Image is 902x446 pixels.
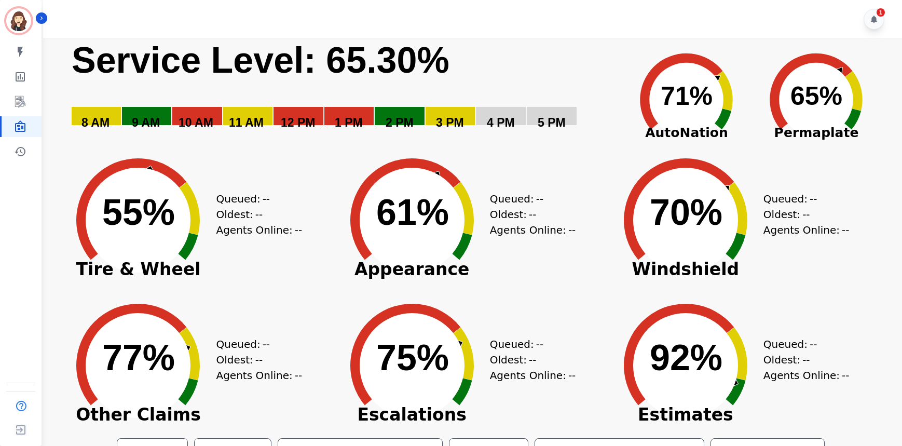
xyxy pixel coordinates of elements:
text: 65% [790,82,842,111]
span: -- [295,368,302,383]
text: 8 AM [81,116,110,129]
span: -- [295,222,302,238]
div: Oldest: [490,352,568,368]
div: Oldest: [763,352,841,368]
span: -- [568,222,576,238]
div: Queued: [490,336,568,352]
text: 75% [376,337,449,378]
text: 4 PM [487,116,515,129]
span: -- [842,222,849,238]
div: Queued: [763,336,841,352]
span: -- [255,352,263,368]
text: 5 PM [538,116,566,129]
div: Queued: [763,191,841,207]
div: Queued: [216,191,294,207]
img: Bordered avatar [6,8,31,33]
text: 9 AM [132,116,160,129]
span: -- [263,336,270,352]
text: 2 PM [386,116,414,129]
div: Oldest: [216,207,294,222]
text: 70% [650,192,722,233]
span: -- [568,368,576,383]
text: 12 PM [281,116,315,129]
span: -- [842,368,849,383]
span: Estimates [608,410,763,420]
span: Escalations [334,410,490,420]
span: -- [802,352,810,368]
span: -- [529,207,536,222]
span: -- [529,352,536,368]
div: Agents Online: [216,368,304,383]
span: Other Claims [60,410,216,420]
span: -- [536,191,543,207]
div: Queued: [216,336,294,352]
div: 1 [877,8,885,17]
text: 61% [376,192,449,233]
span: -- [810,191,817,207]
span: -- [802,207,810,222]
svg: Service Level: 0% [71,38,619,145]
div: Agents Online: [490,368,578,383]
span: Permaplate [751,123,881,143]
span: -- [263,191,270,207]
text: 3 PM [436,116,464,129]
span: Tire & Wheel [60,264,216,275]
span: AutoNation [622,123,751,143]
text: 92% [650,337,722,378]
div: Agents Online: [490,222,578,238]
text: 11 AM [229,116,264,129]
div: Oldest: [763,207,841,222]
div: Agents Online: [763,368,852,383]
span: -- [255,207,263,222]
div: Oldest: [490,207,568,222]
div: Oldest: [216,352,294,368]
text: 71% [661,82,713,111]
text: 1 PM [335,116,363,129]
span: Windshield [608,264,763,275]
div: Agents Online: [216,222,304,238]
text: 55% [102,192,175,233]
span: -- [810,336,817,352]
text: Service Level: 65.30% [72,40,449,80]
text: 77% [102,337,175,378]
div: Agents Online: [763,222,852,238]
text: 10 AM [179,116,213,129]
span: Appearance [334,264,490,275]
div: Queued: [490,191,568,207]
span: -- [536,336,543,352]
